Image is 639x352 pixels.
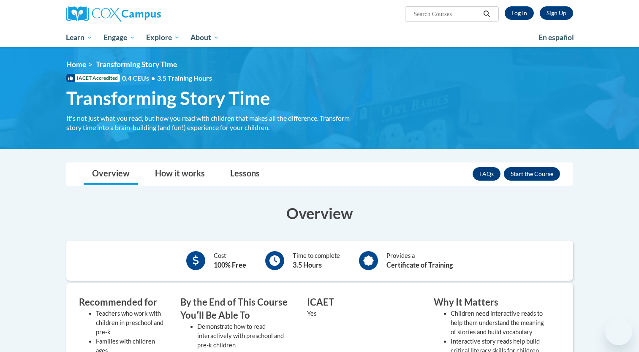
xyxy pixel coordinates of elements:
[386,251,453,270] div: Provides a
[151,74,155,82] span: •
[307,310,316,317] value: Yes
[147,163,213,185] a: How it works
[96,309,168,337] li: Teachers who work with children in preschool and pre-k
[307,296,421,309] h3: ICAET
[293,261,322,269] b: 3.5 Hours
[98,28,141,47] a: Engage
[533,29,579,46] a: En español
[473,167,500,181] a: FAQs
[79,296,168,309] h3: Recommended for
[222,163,268,185] a: Lessons
[538,33,574,42] span: En español
[190,32,219,43] span: About
[540,6,573,20] a: Register
[66,60,86,69] a: Home
[66,6,227,22] a: Cox Campus
[84,163,138,185] a: Overview
[197,322,294,350] li: Demonstrate how to read interactively with preschool and pre-k children
[386,261,453,269] b: Certificate of Training
[141,28,185,47] a: Explore
[504,167,560,181] button: Enroll
[66,87,270,109] span: Transforming Story Time
[505,6,534,20] a: Log In
[66,74,120,82] span: IACET Accredited
[413,9,480,19] input: Search Courses
[180,296,294,322] h3: By the End of This Course Youʹll Be Able To
[157,74,212,82] span: 3.5 Training Hours
[214,261,246,269] b: 100% Free
[66,114,358,132] div: It's not just what you read, but how you read with children that makes all the difference. Transf...
[480,9,493,19] button: Search
[61,28,98,47] a: Learn
[66,32,92,43] span: Learn
[214,251,246,270] div: Cost
[66,203,573,224] h3: Overview
[146,32,180,43] span: Explore
[122,73,212,83] span: 0.4 CEUs
[451,309,548,337] li: Children need interactive reads to help them understand the meaning of stories and build vocabulary
[54,28,586,47] div: Main menu
[103,32,135,43] span: Engage
[185,28,225,47] a: About
[434,296,548,309] h3: Why It Matters
[605,318,632,345] iframe: Button to launch messaging window
[66,6,161,22] img: Cox Campus
[293,251,340,270] div: Time to complete
[96,60,177,69] span: Transforming Story Time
